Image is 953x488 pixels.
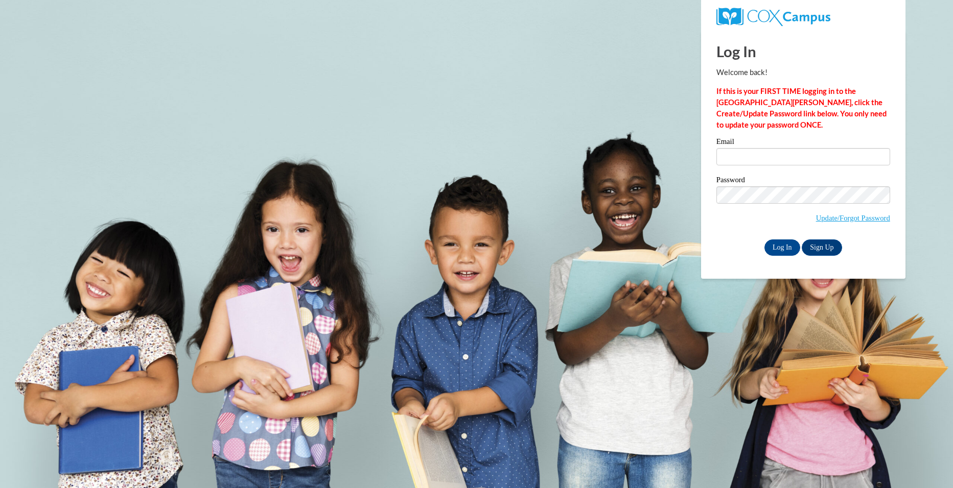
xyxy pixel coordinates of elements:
[764,239,800,256] input: Log In
[716,67,890,78] p: Welcome back!
[716,41,890,62] h1: Log In
[716,12,830,20] a: COX Campus
[716,176,890,186] label: Password
[716,8,830,26] img: COX Campus
[802,239,842,256] a: Sign Up
[716,138,890,148] label: Email
[816,214,890,222] a: Update/Forgot Password
[716,87,887,129] strong: If this is your FIRST TIME logging in to the [GEOGRAPHIC_DATA][PERSON_NAME], click the Create/Upd...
